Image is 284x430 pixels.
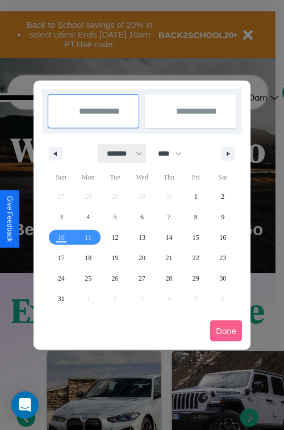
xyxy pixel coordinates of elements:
[194,186,198,207] span: 1
[182,268,209,289] button: 29
[182,227,209,248] button: 15
[182,168,209,186] span: Fri
[193,227,199,248] span: 15
[219,227,226,248] span: 16
[112,268,119,289] span: 26
[156,268,182,289] button: 28
[128,168,155,186] span: Wed
[74,168,101,186] span: Mon
[128,207,155,227] button: 6
[219,268,226,289] span: 30
[193,248,199,268] span: 22
[48,207,74,227] button: 3
[139,268,145,289] span: 27
[165,227,172,248] span: 14
[210,268,236,289] button: 30
[58,227,65,248] span: 10
[156,248,182,268] button: 21
[167,207,170,227] span: 7
[58,289,65,309] span: 31
[221,186,224,207] span: 2
[210,186,236,207] button: 2
[182,186,209,207] button: 1
[210,168,236,186] span: Sat
[156,227,182,248] button: 14
[85,227,91,248] span: 11
[102,207,128,227] button: 5
[74,207,101,227] button: 4
[128,248,155,268] button: 20
[219,248,226,268] span: 23
[210,227,236,248] button: 16
[165,268,172,289] span: 28
[112,248,119,268] span: 19
[114,207,117,227] span: 5
[210,248,236,268] button: 23
[102,268,128,289] button: 26
[102,227,128,248] button: 12
[74,248,101,268] button: 18
[48,248,74,268] button: 17
[139,248,145,268] span: 20
[86,207,90,227] span: 4
[210,320,242,341] button: Done
[102,168,128,186] span: Tue
[128,268,155,289] button: 27
[85,268,91,289] span: 25
[156,168,182,186] span: Thu
[11,391,39,419] div: Open Intercom Messenger
[221,207,224,227] span: 9
[58,248,65,268] span: 17
[6,196,14,242] div: Give Feedback
[48,227,74,248] button: 10
[128,227,155,248] button: 13
[182,207,209,227] button: 8
[156,207,182,227] button: 7
[85,248,91,268] span: 18
[210,207,236,227] button: 9
[139,227,145,248] span: 13
[48,289,74,309] button: 31
[58,268,65,289] span: 24
[165,248,172,268] span: 21
[48,268,74,289] button: 24
[194,207,198,227] span: 8
[140,207,144,227] span: 6
[102,248,128,268] button: 19
[48,168,74,186] span: Sun
[60,207,63,227] span: 3
[112,227,119,248] span: 12
[182,248,209,268] button: 22
[74,227,101,248] button: 11
[74,268,101,289] button: 25
[193,268,199,289] span: 29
